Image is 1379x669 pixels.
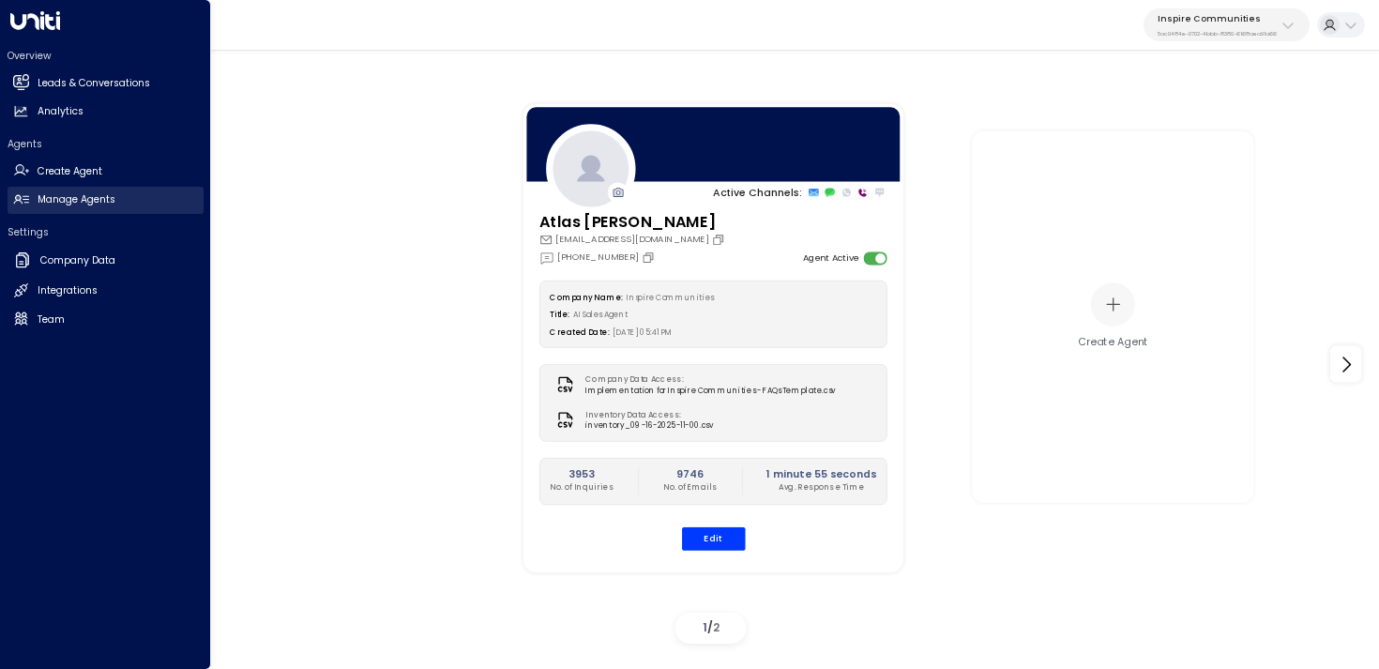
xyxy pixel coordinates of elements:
[38,164,102,179] h2: Create Agent
[8,69,204,97] a: Leads & Conversations
[8,187,204,214] a: Manage Agents
[8,246,204,276] a: Company Data
[8,158,204,185] a: Create Agent
[766,467,876,482] h2: 1 minute 55 seconds
[8,306,204,333] a: Team
[38,312,65,327] h2: Team
[8,137,204,151] h2: Agents
[550,293,622,303] label: Company Name:
[585,409,706,420] label: Inventory Data Access:
[711,233,728,246] button: Copy
[703,619,707,635] span: 1
[8,99,204,126] a: Analytics
[8,278,204,305] a: Integrations
[613,328,673,339] span: [DATE] 05:41 PM
[642,251,659,264] button: Copy
[1158,13,1277,24] p: Inspire Communities
[663,467,717,482] h2: 9746
[663,482,717,494] p: No. of Emails
[538,210,728,233] h3: Atlas [PERSON_NAME]
[538,233,728,246] div: [EMAIL_ADDRESS][DOMAIN_NAME]
[1144,8,1310,41] button: Inspire Communities5ac0484e-0702-4bbb-8380-6168aea91a66
[550,311,569,321] label: Title:
[8,49,204,63] h2: Overview
[38,104,83,119] h2: Analytics
[585,420,713,432] span: inventory_09-16-2025-11-00.csv
[38,192,115,207] h2: Manage Agents
[573,311,629,321] span: AI Sales Agent
[713,185,802,200] p: Active Channels:
[802,251,857,265] label: Agent Active
[550,328,609,339] label: Created Date:
[626,293,713,303] span: Inspire Communities
[550,467,614,482] h2: 3953
[766,482,876,494] p: Avg. Response Time
[675,613,746,644] div: /
[585,386,835,397] span: Implementation for Inspire Communities - FAQs Template.csv
[38,76,150,91] h2: Leads & Conversations
[585,373,829,385] label: Company Data Access:
[1158,30,1277,38] p: 5ac0484e-0702-4bbb-8380-6168aea91a66
[1078,335,1148,350] div: Create Agent
[38,283,98,298] h2: Integrations
[550,482,614,494] p: No. of Inquiries
[8,225,204,239] h2: Settings
[538,250,658,265] div: [PHONE_NUMBER]
[681,527,745,551] button: Edit
[713,619,720,635] span: 2
[40,253,115,268] h2: Company Data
